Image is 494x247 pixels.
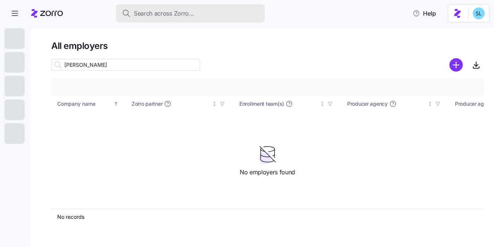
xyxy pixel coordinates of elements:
[473,7,485,19] img: 7c620d928e46699fcfb78cede4daf1d1
[51,40,484,52] h1: All employers
[51,59,200,71] input: Search employer
[239,100,284,108] span: Enrollment team(s)
[341,95,449,112] th: Producer agencyNot sorted
[240,168,295,177] span: No employers found
[413,9,436,18] span: Help
[407,6,442,21] button: Help
[449,58,463,72] svg: add icon
[51,95,126,112] th: Company nameSorted ascending
[57,213,414,221] div: No records
[347,100,388,108] span: Producer agency
[455,100,491,108] span: Producer agent
[320,101,325,106] div: Not sorted
[126,95,233,112] th: Zorro partnerNot sorted
[427,101,433,106] div: Not sorted
[116,4,265,22] button: Search across Zorro...
[233,95,341,112] th: Enrollment team(s)Not sorted
[212,101,217,106] div: Not sorted
[132,100,162,108] span: Zorro partner
[113,101,119,106] div: Sorted ascending
[134,9,194,18] span: Search across Zorro...
[57,100,112,108] div: Company name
